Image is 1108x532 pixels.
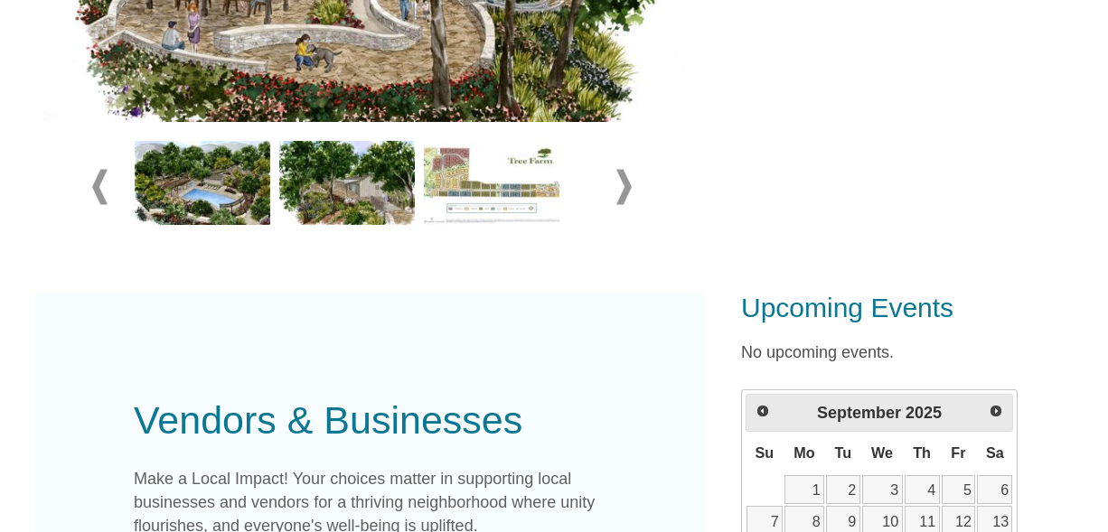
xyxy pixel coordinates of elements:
[981,397,1010,425] a: Next
[793,444,814,461] span: Monday
[826,475,860,505] a: 2
[913,444,931,461] span: Thursday
[741,341,1074,365] p: No upcoming events.
[741,292,1074,324] h3: Upcoming Events
[977,475,1012,505] a: 6
[951,444,965,461] span: Friday
[755,444,774,461] span: Sunday
[756,404,770,418] span: Prev
[817,404,901,422] span: September
[835,444,852,461] span: Tuesday
[871,444,893,461] span: Wednesday
[905,475,940,505] a: 4
[989,404,1003,418] span: Next
[862,475,903,505] a: 3
[906,404,942,422] span: 2025
[942,475,976,505] a: 5
[784,475,824,505] a: 1
[134,391,606,450] div: Vendors & Businesses
[748,397,777,425] a: Prev
[986,444,1004,461] span: Saturday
